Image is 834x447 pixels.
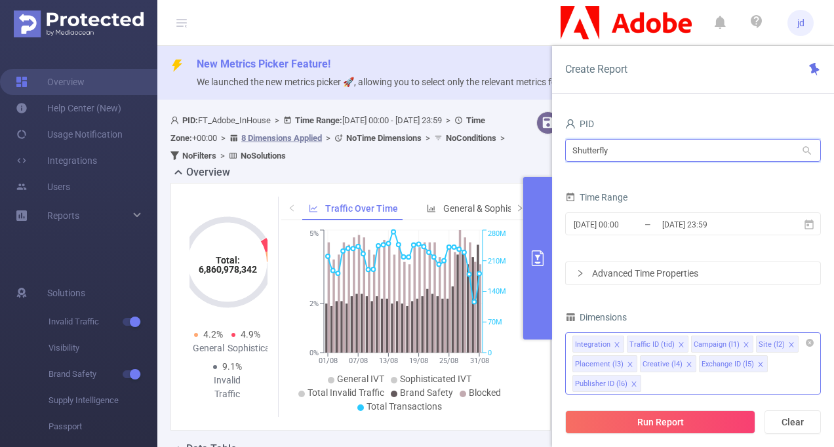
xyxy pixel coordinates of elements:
tspan: 01/08 [318,357,337,365]
a: Usage Notification [16,121,123,147]
a: Reports [47,203,79,229]
li: Placement (l3) [572,355,637,372]
i: icon: right [576,269,584,277]
i: icon: bar-chart [427,204,436,213]
tspan: 2% [309,300,319,308]
i: icon: right [516,204,524,212]
button: Run Report [565,410,755,434]
li: Traffic ID (tid) [627,336,688,353]
tspan: 13/08 [378,357,397,365]
tspan: 0% [309,349,319,357]
tspan: 19/08 [409,357,428,365]
span: > [422,133,434,143]
span: General & Sophisticated IVT by Category [443,203,607,214]
i: icon: close [614,341,620,349]
span: Brand Safety [49,361,157,387]
li: Site (l2) [756,336,799,353]
li: Exchange ID (l5) [699,355,768,372]
button: Clear [764,410,821,434]
li: Publisher ID (l6) [572,375,641,392]
span: Total Transactions [367,401,442,412]
i: icon: close [631,381,637,389]
i: icon: close-circle [806,339,814,347]
div: Traffic ID (tid) [629,336,675,353]
span: > [216,151,229,161]
span: 4.2% [203,329,223,340]
span: Sophisticated IVT [400,374,471,384]
div: Publisher ID (l6) [575,376,627,393]
span: FT_Adobe_InHouse [DATE] 00:00 - [DATE] 23:59 +00:00 [170,115,509,161]
i: icon: close [743,341,749,349]
tspan: 6,860,978,342 [198,264,256,275]
b: No Time Dimensions [346,133,422,143]
div: icon: rightAdvanced Time Properties [566,262,820,284]
i: icon: thunderbolt [170,59,184,72]
tspan: 07/08 [348,357,367,365]
span: > [322,133,334,143]
span: > [442,115,454,125]
span: Visibility [49,335,157,361]
span: New Metrics Picker Feature! [197,58,330,70]
div: Invalid Traffic [208,374,247,401]
i: icon: user [565,119,576,129]
span: 4.9% [241,329,260,340]
span: Blocked [469,387,501,398]
i: icon: close [757,361,764,369]
tspan: Total: [215,255,239,265]
div: Integration [575,336,610,353]
div: Site (l2) [759,336,785,353]
span: Reports [47,210,79,221]
h2: Overview [186,165,230,180]
span: jd [797,10,804,36]
tspan: 210M [488,257,506,265]
div: Campaign (l1) [694,336,740,353]
i: icon: user [170,116,182,125]
b: Time Range: [295,115,342,125]
img: Protected Media [14,10,144,37]
tspan: 70M [488,318,502,326]
span: Dimensions [565,312,627,322]
span: Supply Intelligence [49,387,157,414]
b: No Filters [182,151,216,161]
u: 8 Dimensions Applied [241,133,322,143]
li: Integration [572,336,624,353]
tspan: 140M [488,288,506,296]
span: Create Report [565,63,627,75]
li: Campaign (l1) [691,336,753,353]
span: Time Range [565,192,627,203]
b: No Conditions [446,133,496,143]
a: Users [16,174,70,200]
span: 9.1% [222,361,242,372]
i: icon: line-chart [309,204,318,213]
i: icon: close [788,341,795,349]
i: icon: close [678,341,685,349]
tspan: 5% [309,230,319,239]
b: PID: [182,115,198,125]
span: > [271,115,283,125]
i: icon: close [686,361,692,369]
span: Invalid Traffic [49,309,157,335]
i: icon: left [288,204,296,212]
a: Help Center (New) [16,95,121,121]
tspan: 0 [488,349,492,357]
a: Overview [16,69,85,95]
tspan: 31/08 [469,357,488,365]
b: No Solutions [241,151,286,161]
span: We launched the new metrics picker 🚀, allowing you to select only the relevant metrics for your e... [197,77,757,87]
span: > [217,133,229,143]
div: General [189,341,228,355]
div: Sophisticated [228,341,266,355]
span: > [496,133,509,143]
tspan: 25/08 [439,357,458,365]
span: General IVT [337,374,384,384]
span: Brand Safety [400,387,453,398]
tspan: 280M [488,230,506,239]
i: icon: close [627,361,633,369]
div: Placement (l3) [575,356,624,373]
li: Creative (l4) [640,355,696,372]
a: Integrations [16,147,97,174]
span: Solutions [47,280,85,306]
input: End date [661,216,767,233]
div: Creative (l4) [643,356,683,373]
span: Total Invalid Traffic [308,387,384,398]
